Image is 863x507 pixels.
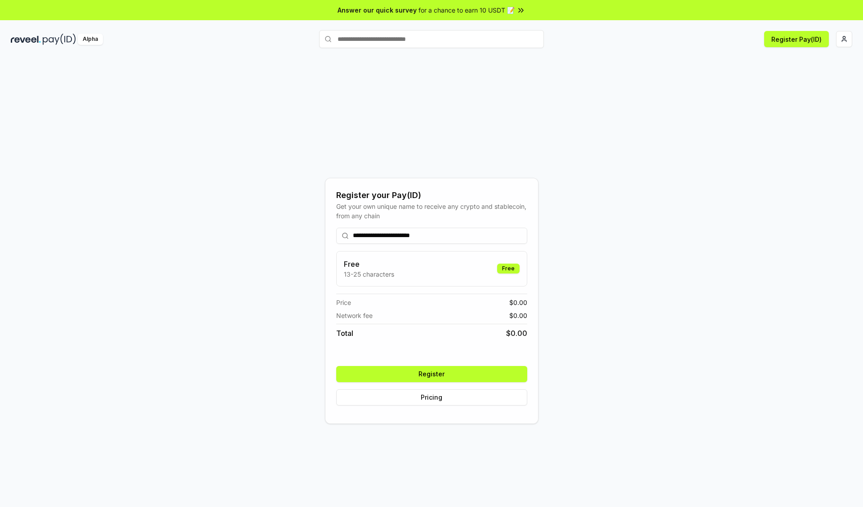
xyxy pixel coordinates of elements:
[11,34,41,45] img: reveel_dark
[509,311,527,320] span: $ 0.00
[344,259,394,269] h3: Free
[764,31,829,47] button: Register Pay(ID)
[336,366,527,382] button: Register
[506,328,527,339] span: $ 0.00
[336,311,373,320] span: Network fee
[344,269,394,279] p: 13-25 characters
[509,298,527,307] span: $ 0.00
[338,5,417,15] span: Answer our quick survey
[43,34,76,45] img: pay_id
[336,389,527,406] button: Pricing
[418,5,515,15] span: for a chance to earn 10 USDT 📝
[78,34,103,45] div: Alpha
[336,298,351,307] span: Price
[336,328,353,339] span: Total
[497,264,520,273] div: Free
[336,202,527,220] div: Get your own unique name to receive any crypto and stablecoin, from any chain
[336,189,527,202] div: Register your Pay(ID)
